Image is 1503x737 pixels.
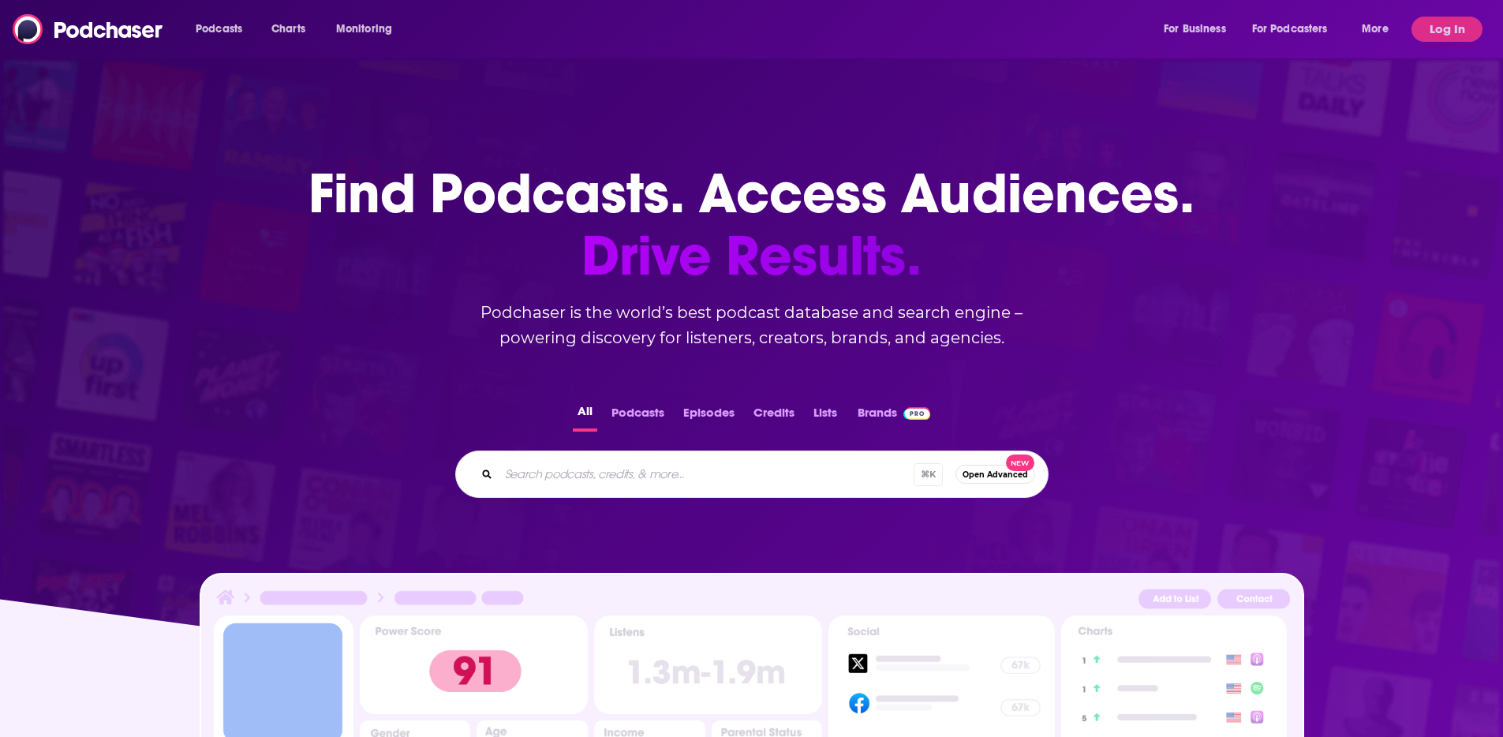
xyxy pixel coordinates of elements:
[308,225,1195,287] span: Drive Results.
[749,401,799,432] button: Credits
[214,587,1290,615] img: Podcast Insights Header
[955,465,1035,484] button: Open AdvancedNew
[1411,17,1482,42] button: Log In
[679,401,739,432] button: Episodes
[261,17,315,42] a: Charts
[809,401,842,432] button: Lists
[963,470,1028,479] span: Open Advanced
[607,401,669,432] button: Podcasts
[308,163,1195,287] h1: Find Podcasts. Access Audiences.
[499,462,914,487] input: Search podcasts, credits, & more...
[325,17,413,42] button: open menu
[1252,18,1328,40] span: For Podcasters
[858,401,931,432] a: BrandsPodchaser Pro
[594,615,822,714] img: Podcast Insights Listens
[1164,18,1226,40] span: For Business
[914,463,943,486] span: ⌘ K
[455,451,1049,498] div: Search podcasts, credits, & more...
[903,407,931,420] img: Podchaser Pro
[185,17,263,42] button: open menu
[360,615,588,714] img: Podcast Insights Power score
[573,401,597,432] button: All
[1242,17,1351,42] button: open menu
[13,14,164,44] img: Podchaser - Follow, Share and Rate Podcasts
[436,300,1067,350] h2: Podchaser is the world’s best podcast database and search engine – powering discovery for listene...
[1351,17,1408,42] button: open menu
[196,18,242,40] span: Podcasts
[1153,17,1246,42] button: open menu
[1006,455,1034,471] span: New
[271,18,305,40] span: Charts
[336,18,392,40] span: Monitoring
[1362,18,1389,40] span: More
